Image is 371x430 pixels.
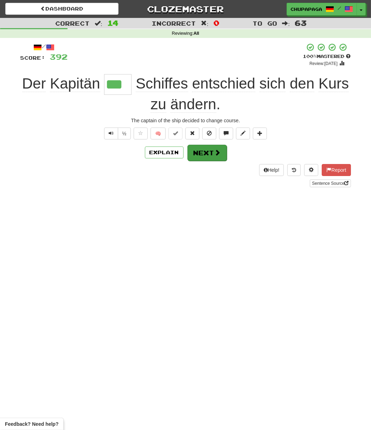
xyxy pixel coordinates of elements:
[152,20,196,27] span: Incorrect
[319,75,349,92] span: Kurs
[20,55,46,61] span: Score:
[50,52,68,61] span: 392
[309,61,338,66] small: Review: [DATE]
[168,128,183,139] button: Set this sentence to 100% Mastered (alt+m)
[252,20,277,27] span: To go
[303,53,351,60] div: Mastered
[136,75,188,92] span: Schiffes
[202,128,216,139] button: Ignore sentence (alt+i)
[192,75,255,92] span: entschied
[55,20,90,27] span: Correct
[22,75,46,92] span: Der
[201,20,209,26] span: :
[20,117,351,124] div: The captain of the ship decided to change course.
[151,128,166,139] button: 🧠
[20,43,68,52] div: /
[253,128,267,139] button: Add to collection (alt+a)
[287,164,301,176] button: Round history (alt+y)
[145,146,184,158] button: Explain
[338,6,341,11] span: /
[103,128,131,139] div: Text-to-speech controls
[219,128,233,139] button: Discuss sentence (alt+u)
[290,6,322,12] span: Chupapaga
[107,19,119,27] span: 14
[5,3,119,15] a: Dashboard
[132,75,349,113] span: .
[287,3,357,15] a: Chupapaga /
[259,164,284,176] button: Help!
[118,128,131,139] button: ½
[303,53,317,59] span: 100 %
[260,75,286,92] span: sich
[151,96,166,113] span: zu
[322,164,351,176] button: Report
[95,20,102,26] span: :
[282,20,290,26] span: :
[170,96,216,113] span: ändern
[104,128,118,139] button: Play sentence audio (ctl+space)
[129,3,242,15] a: Clozemaster
[310,180,351,187] a: Sentence Source
[193,31,199,36] strong: All
[5,421,58,428] span: Open feedback widget
[236,128,250,139] button: Edit sentence (alt+d)
[187,145,227,161] button: Next
[134,128,148,139] button: Favorite sentence (alt+f)
[295,19,307,27] span: 63
[213,19,219,27] span: 0
[290,75,314,92] span: den
[185,128,199,139] button: Reset to 0% Mastered (alt+r)
[50,75,100,92] span: Kapitän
